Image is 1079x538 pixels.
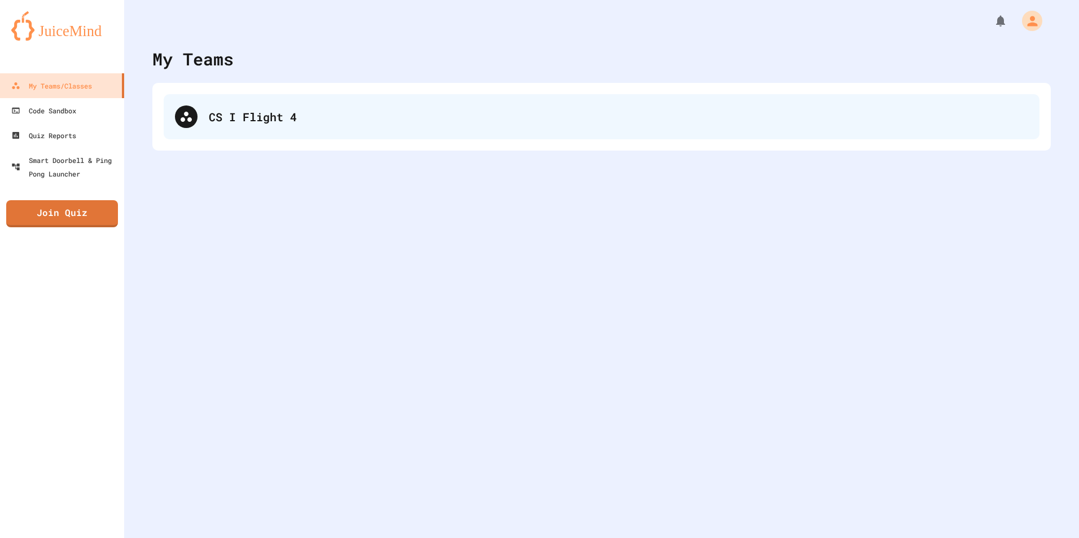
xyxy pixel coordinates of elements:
[11,79,92,92] div: My Teams/Classes
[11,153,120,180] div: Smart Doorbell & Ping Pong Launcher
[1010,8,1045,34] div: My Account
[152,46,234,72] div: My Teams
[11,129,76,142] div: Quiz Reports
[6,200,118,227] a: Join Quiz
[209,108,1028,125] div: CS I Flight 4
[11,104,76,117] div: Code Sandbox
[164,94,1039,139] div: CS I Flight 4
[973,11,1010,30] div: My Notifications
[11,11,113,41] img: logo-orange.svg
